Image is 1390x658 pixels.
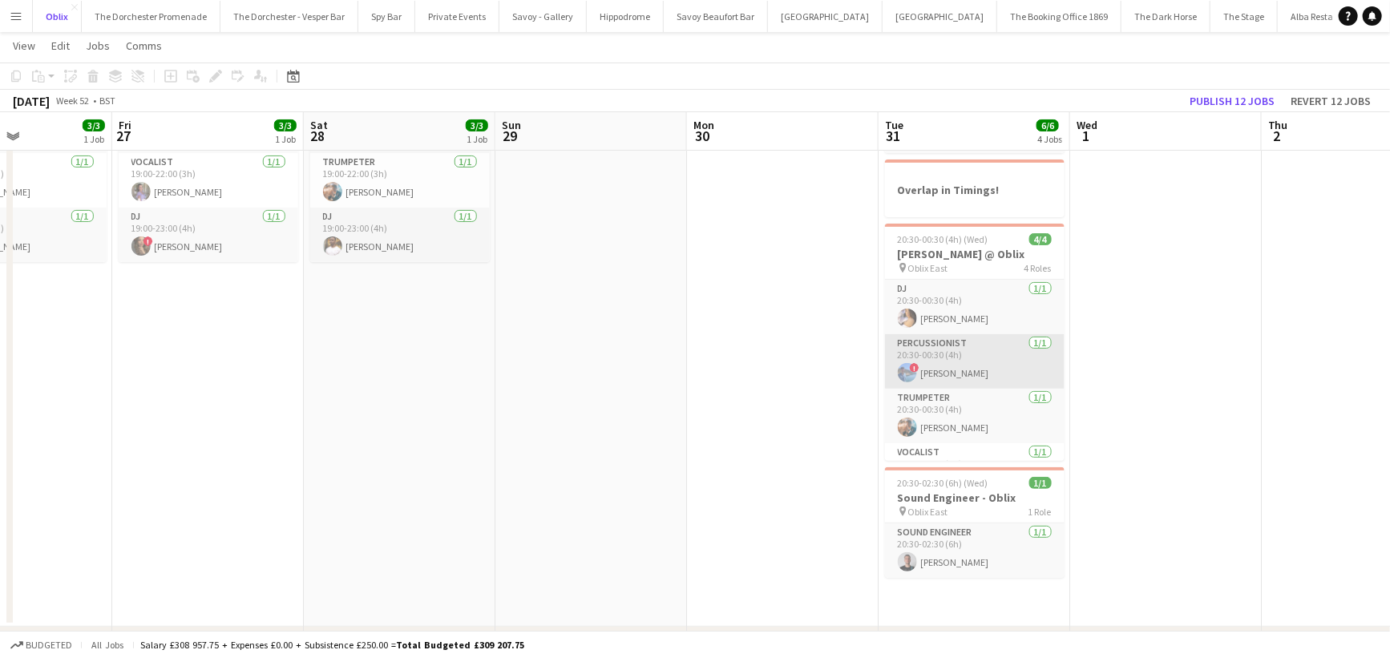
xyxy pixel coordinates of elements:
span: Sat [310,118,328,132]
span: ! [143,236,153,246]
app-job-card: Overlap in Timings! [885,159,1065,217]
button: Alba Restaurant [1278,1,1370,32]
span: Oblix East [908,506,948,518]
span: 6/6 [1036,119,1059,131]
span: Edit [51,38,70,53]
span: 28 [308,127,328,145]
h3: Sound Engineer - Oblix [885,490,1065,505]
h3: [PERSON_NAME] @ Oblix [885,247,1065,261]
button: [GEOGRAPHIC_DATA] [883,1,997,32]
app-card-role: Trumpeter1/120:30-00:30 (4h)[PERSON_NAME] [885,389,1065,443]
span: Week 52 [53,95,93,107]
span: View [13,38,35,53]
span: All jobs [88,639,127,651]
span: Sun [502,118,521,132]
div: 1 Job [275,133,296,145]
span: 1 [1074,127,1097,145]
button: Oblix [33,1,82,32]
span: Tue [885,118,903,132]
span: 27 [116,127,131,145]
span: 4 Roles [1024,262,1052,274]
app-card-role: Percussionist1/120:30-00:30 (4h)![PERSON_NAME] [885,334,1065,389]
button: The Booking Office 1869 [997,1,1121,32]
button: Private Events [415,1,499,32]
div: [DATE] [13,93,50,109]
a: View [6,35,42,56]
span: 30 [691,127,714,145]
span: ! [910,363,919,373]
button: The Dark Horse [1121,1,1210,32]
button: Spy Bar [358,1,415,32]
a: Jobs [79,35,116,56]
span: Jobs [86,38,110,53]
app-card-role: DJ1/119:00-23:00 (4h)![PERSON_NAME] [119,208,298,262]
div: 1 Job [83,133,104,145]
button: Hippodrome [587,1,664,32]
span: Wed [1077,118,1097,132]
span: Total Budgeted £309 207.75 [396,639,524,651]
app-job-card: 18:00-23:00 (5h)3/3DUO Performance Oblix East3 RolesSound Engineer1/118:00-23:00 (5h)[PERSON_NAME... [310,42,490,262]
span: 3/3 [83,119,105,131]
span: Fri [119,118,131,132]
button: Savoy - Gallery [499,1,587,32]
span: 20:30-02:30 (6h) (Wed) [898,477,988,489]
span: 29 [499,127,521,145]
app-card-role: Trumpeter1/119:00-22:00 (3h)[PERSON_NAME] [310,153,490,208]
span: 20:30-00:30 (4h) (Wed) [898,233,988,245]
span: 1 Role [1028,506,1052,518]
app-card-role: Vocalist1/120:30-00:30 (4h) [885,443,1065,498]
span: 2 [1266,127,1288,145]
button: The Dorchester Promenade [82,1,220,32]
a: Edit [45,35,76,56]
button: [GEOGRAPHIC_DATA] [768,1,883,32]
app-job-card: 18:00-23:00 (5h)3/3DUO Performance Oblix East3 RolesSound Engineer1/118:00-23:00 (5h)[PERSON_NAME... [119,42,298,262]
div: 1 Job [467,133,487,145]
span: 1/1 [1029,477,1052,489]
h3: Overlap in Timings! [885,183,1065,197]
span: Comms [126,38,162,53]
button: Savoy Beaufort Bar [664,1,768,32]
span: Mon [693,118,714,132]
span: 3/3 [466,119,488,131]
span: 4/4 [1029,233,1052,245]
app-card-role: DJ1/120:30-00:30 (4h)[PERSON_NAME] [885,280,1065,334]
span: 31 [883,127,903,145]
div: Salary £308 957.75 + Expenses £0.00 + Subsistence £250.00 = [140,639,524,651]
app-card-role: DJ1/119:00-23:00 (4h)[PERSON_NAME] [310,208,490,262]
a: Comms [119,35,168,56]
app-job-card: 20:30-02:30 (6h) (Wed)1/1Sound Engineer - Oblix Oblix East1 RoleSound Engineer1/120:30-02:30 (6h)... [885,467,1065,578]
button: The Dorchester - Vesper Bar [220,1,358,32]
div: 4 Jobs [1037,133,1062,145]
span: Thu [1268,118,1288,132]
app-card-role: Vocalist1/119:00-22:00 (3h)[PERSON_NAME] [119,153,298,208]
app-job-card: 20:30-00:30 (4h) (Wed)4/4[PERSON_NAME] @ Oblix Oblix East4 RolesDJ1/120:30-00:30 (4h)[PERSON_NAME... [885,224,1065,461]
span: 3/3 [274,119,297,131]
button: Revert 12 jobs [1284,91,1377,111]
button: Budgeted [8,636,75,654]
button: The Stage [1210,1,1278,32]
button: Publish 12 jobs [1183,91,1281,111]
span: Budgeted [26,640,72,651]
div: BST [99,95,115,107]
app-card-role: Sound Engineer1/120:30-02:30 (6h)[PERSON_NAME] [885,523,1065,578]
span: Oblix East [908,262,948,274]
